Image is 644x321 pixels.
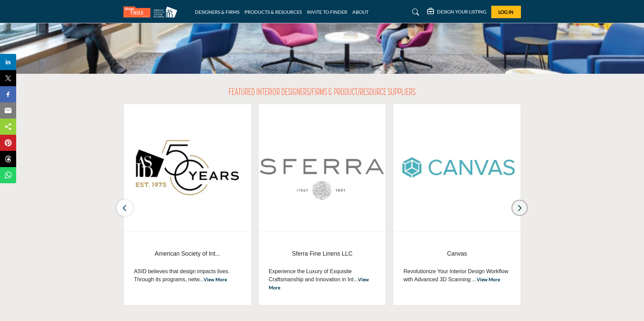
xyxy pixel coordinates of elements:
[123,6,181,18] img: Site Logo
[403,249,510,258] span: Canvas
[393,104,521,231] img: Canvas
[134,267,241,284] p: ASID believes that design impacts lives. Through its programs, netw...
[352,9,369,15] a: ABOUT
[307,9,347,15] a: INVITE TO FINDER
[124,104,251,231] img: American Society of Interior Designers
[134,245,241,263] span: American Society of Interior Designers
[134,249,241,258] span: American Society of Int...
[134,245,241,263] a: American Society of Int...
[229,87,415,99] h2: FEATURED INTERIOR DESIGNERS/FIRMS & PRODUCT/RESOURCE SUPPLIERS
[269,277,369,290] a: View More
[259,104,386,231] img: Sferra Fine Linens LLC
[406,7,423,18] a: Search
[403,267,510,284] p: Revolutionize Your Interior Design Workflow with Advanced 3D Scanning ...
[403,245,510,263] a: Canvas
[477,277,500,282] a: View More
[437,9,486,15] h5: DESIGN YOUR LISTING
[195,9,239,15] a: DESIGNERS & FIRMS
[204,277,227,282] a: View More
[269,267,376,292] p: Experience the Luxury of Exquisite Craftsmanship and Innovation in Int...
[491,6,521,18] button: Log In
[244,9,302,15] a: PRODUCTS & RESOURCES
[269,249,376,258] span: Sferra Fine Linens LLC
[427,8,486,16] div: DESIGN YOUR LISTING
[498,9,514,15] span: Log In
[269,245,376,263] a: Sferra Fine Linens LLC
